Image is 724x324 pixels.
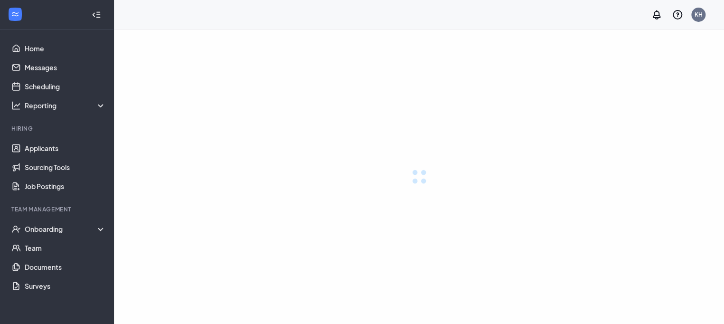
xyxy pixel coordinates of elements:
[25,39,106,58] a: Home
[25,276,106,295] a: Surveys
[11,205,104,213] div: Team Management
[25,139,106,158] a: Applicants
[25,177,106,196] a: Job Postings
[25,58,106,77] a: Messages
[672,9,683,20] svg: QuestionInfo
[651,9,662,20] svg: Notifications
[695,10,703,19] div: KH
[25,257,106,276] a: Documents
[11,224,21,234] svg: UserCheck
[11,101,21,110] svg: Analysis
[25,77,106,96] a: Scheduling
[92,10,101,19] svg: Collapse
[25,238,106,257] a: Team
[25,224,106,234] div: Onboarding
[25,101,106,110] div: Reporting
[25,158,106,177] a: Sourcing Tools
[11,124,104,133] div: Hiring
[10,10,20,19] svg: WorkstreamLogo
